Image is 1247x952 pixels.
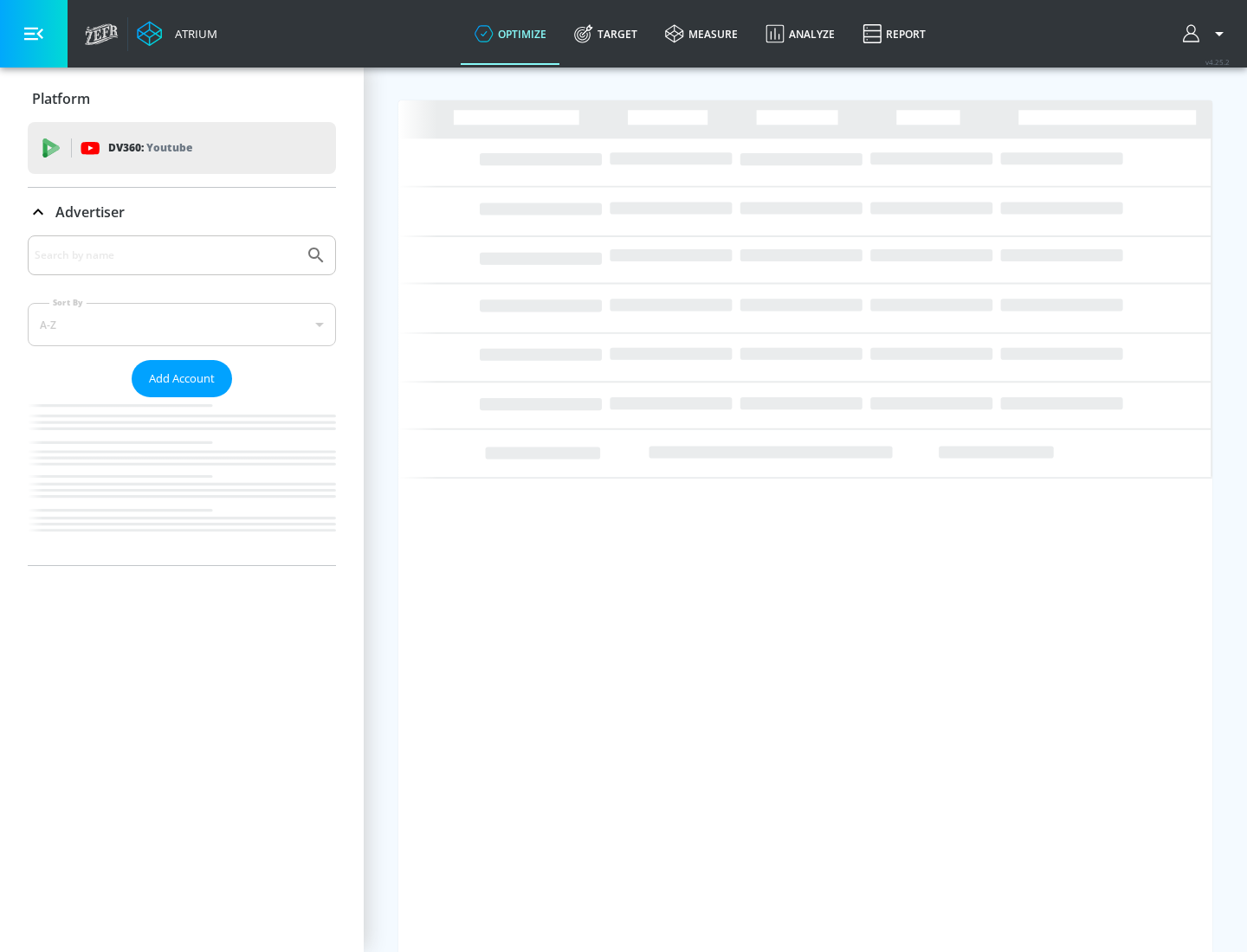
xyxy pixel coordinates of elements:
label: Sort By [49,297,87,308]
p: DV360: [108,138,192,158]
p: Youtube [146,138,192,157]
div: Advertiser [28,188,336,236]
nav: list of Advertiser [28,397,336,565]
div: Platform [28,74,336,123]
span: Add Account [149,369,215,389]
a: Report [849,3,940,65]
div: Atrium [168,26,217,42]
a: optimize [461,3,560,65]
a: Analyze [752,3,849,65]
input: Search by name [35,244,297,267]
a: measure [651,3,752,65]
p: Advertiser [55,203,125,222]
a: Target [560,3,651,65]
div: DV360: Youtube [28,122,336,174]
div: Advertiser [28,235,336,565]
button: Add Account [132,360,232,397]
p: Platform [32,89,90,108]
a: Atrium [137,21,217,47]
div: A-Z [28,303,336,346]
span: v 4.25.2 [1205,57,1230,67]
